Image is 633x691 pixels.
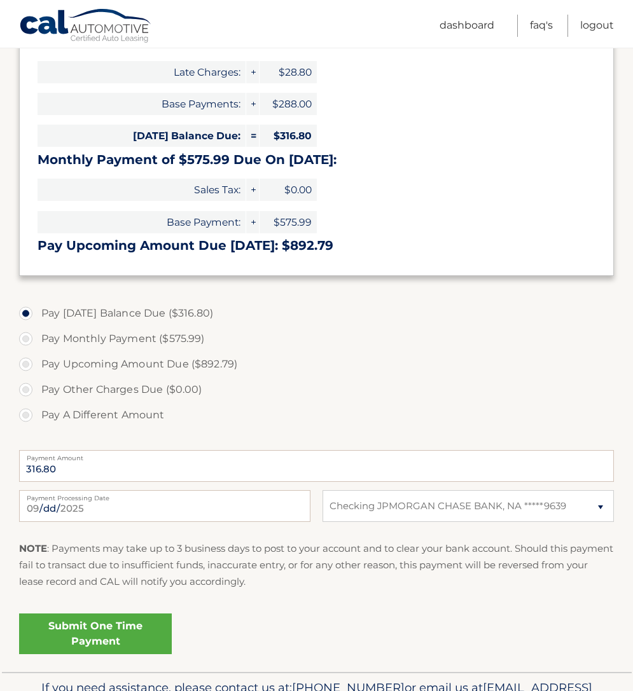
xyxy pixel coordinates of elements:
span: [DATE] Balance Due: [38,125,246,147]
span: $0.00 [260,179,317,201]
span: $575.99 [260,211,317,233]
span: + [246,179,259,201]
a: Submit One Time Payment [19,613,172,654]
p: : Payments may take up to 3 business days to post to your account and to clear your bank account.... [19,540,614,591]
label: Payment Processing Date [19,490,310,500]
input: Payment Date [19,490,310,522]
span: Base Payments: [38,93,246,115]
span: $316.80 [260,125,317,147]
label: Pay A Different Amount [19,402,614,428]
input: Payment Amount [19,450,614,482]
label: Pay Monthly Payment ($575.99) [19,326,614,352]
h3: Monthly Payment of $575.99 Due On [DATE]: [38,152,595,168]
span: Late Charges: [38,61,246,83]
span: Base Payment: [38,211,246,233]
label: Pay Other Charges Due ($0.00) [19,377,614,402]
strong: NOTE [19,542,47,554]
span: = [246,125,259,147]
a: Dashboard [440,15,494,37]
span: Sales Tax: [38,179,246,201]
span: + [246,61,259,83]
a: Cal Automotive [19,8,153,45]
h3: Pay Upcoming Amount Due [DATE]: $892.79 [38,238,595,254]
span: $28.80 [260,61,317,83]
a: FAQ's [530,15,553,37]
span: + [246,211,259,233]
a: Logout [580,15,614,37]
span: $288.00 [260,93,317,115]
label: Pay Upcoming Amount Due ($892.79) [19,352,614,377]
span: + [246,93,259,115]
label: Pay [DATE] Balance Due ($316.80) [19,301,614,326]
label: Payment Amount [19,450,614,460]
